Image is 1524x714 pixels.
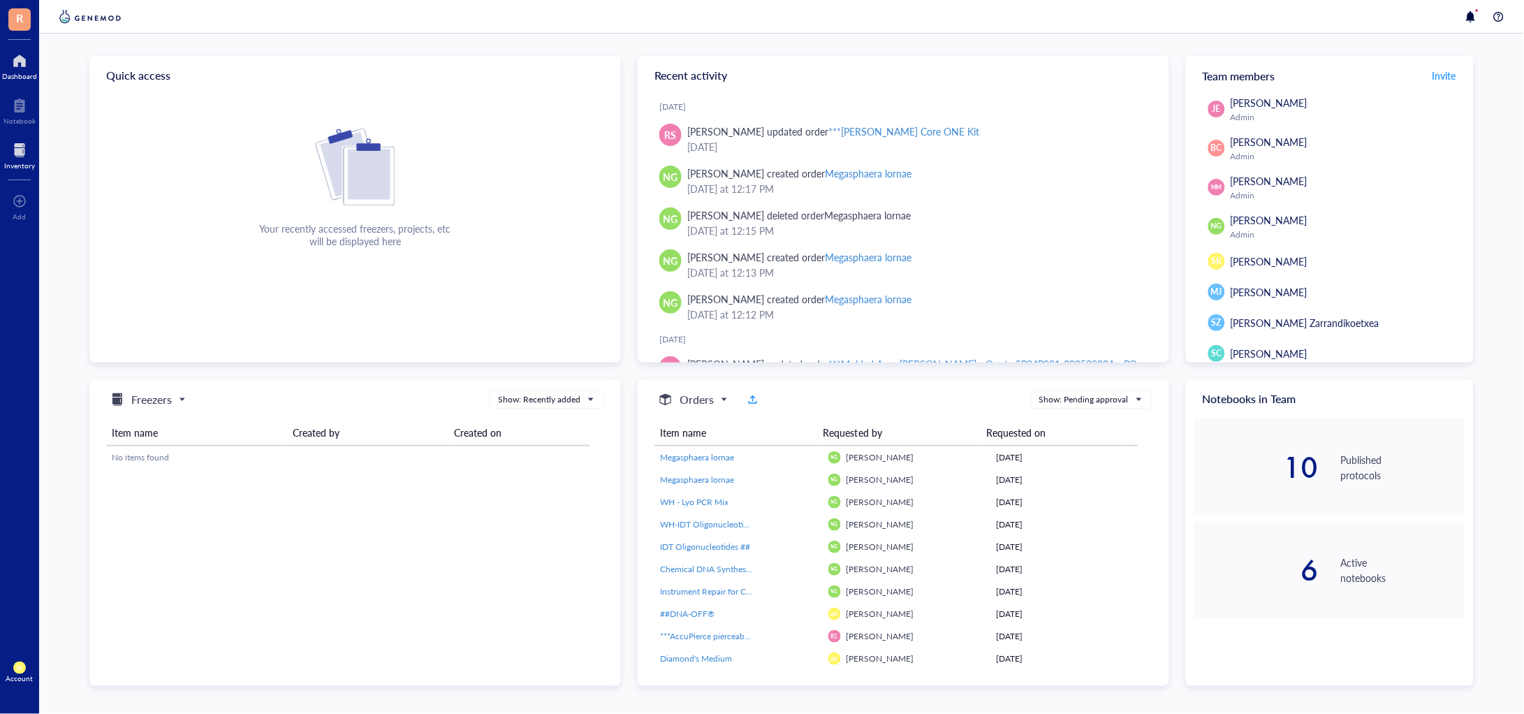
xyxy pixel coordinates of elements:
div: Add [13,212,27,221]
div: Your recently accessed freezers, projects, etc will be displayed here [259,222,450,247]
div: Dashboard [2,72,37,80]
div: [DATE] [996,608,1132,620]
div: [DATE] [996,474,1132,486]
span: [PERSON_NAME] [1231,285,1307,299]
div: 6 [1194,556,1319,584]
a: Instrument Repair for CFX96 [660,585,817,598]
th: Item name [654,420,818,446]
span: NG [831,522,838,527]
th: Item name [106,420,287,446]
span: [PERSON_NAME] [847,653,914,664]
span: SK [16,664,23,671]
a: ***AccuPierce pierceable foil lidding [660,630,817,643]
a: WH - Lyo PCR Mix [660,496,817,509]
a: WH-IDT Oligonucleotides # [660,518,817,531]
h5: Orders [680,391,714,408]
div: ***[PERSON_NAME] Core ONE Kit [828,124,979,138]
th: Requested by [818,420,981,446]
div: [PERSON_NAME] created order [687,249,911,265]
span: [PERSON_NAME] [1231,254,1307,268]
div: Active notebooks [1341,555,1465,585]
span: NG [1211,221,1222,232]
span: NG [831,500,838,505]
a: Megasphaera lornae [660,474,817,486]
span: IDT Oligonucleotides ## [660,541,750,553]
a: Dashboard [2,50,37,80]
span: MM [1211,183,1222,192]
span: RS [665,127,677,143]
span: [PERSON_NAME] [1231,213,1307,227]
span: [PERSON_NAME] [1231,96,1307,110]
span: [PERSON_NAME] [847,608,914,620]
a: Notebook [3,94,36,125]
a: Invite [1432,64,1457,87]
span: [PERSON_NAME] [1231,347,1307,360]
div: Quick access [89,56,621,95]
span: NG [831,544,838,550]
span: [PERSON_NAME] Zarrandikoetxea [1231,316,1379,330]
div: [DATE] at 12:13 PM [687,265,1147,280]
div: [DATE] [996,585,1132,598]
span: AR [831,655,838,662]
span: BC [1211,142,1222,154]
div: Inventory [4,161,35,170]
h5: Freezers [131,391,172,408]
div: Megasphaera lornae [824,208,911,222]
span: NG [831,455,838,460]
span: SZ [1212,316,1222,329]
div: Megasphaera lornae [825,166,911,180]
div: Notebook [3,117,36,125]
span: [PERSON_NAME] [847,630,914,642]
span: [PERSON_NAME] [847,496,914,508]
div: [DATE] at 12:12 PM [687,307,1147,322]
div: Show: Recently added [498,393,580,406]
span: Instrument Repair for CFX96 [660,585,766,597]
span: [PERSON_NAME] [847,518,914,530]
div: Team members [1186,56,1474,95]
span: NG [664,295,678,310]
span: [PERSON_NAME] [1231,174,1307,188]
span: [PERSON_NAME] [847,585,914,597]
div: Recent activity [638,56,1169,95]
a: NG[PERSON_NAME] created orderMegasphaera lornae[DATE] at 12:17 PM [649,160,1158,202]
span: [PERSON_NAME] [847,451,914,463]
div: Admin [1231,112,1460,123]
div: Megasphaera lornae [825,250,911,264]
span: AR [831,611,838,617]
div: Admin [1231,229,1460,240]
a: Diamond's Medium [660,653,817,665]
span: NG [664,211,678,226]
div: [PERSON_NAME] created order [687,291,911,307]
div: Megasphaera lornae [825,292,911,306]
span: SK [1212,255,1222,268]
div: [DATE] [687,139,1147,154]
img: Cf+DiIyRRx+BTSbnYhsZzE9to3+AfuhVxcka4spAAAAAElFTkSuQmCC [316,129,395,205]
span: ***AccuPierce pierceable foil lidding [660,630,792,642]
div: [DATE] [996,630,1132,643]
div: [DATE] [996,451,1132,464]
div: [PERSON_NAME] deleted order [687,207,911,223]
div: Admin [1231,190,1460,201]
div: 10 [1194,453,1319,481]
a: NG[PERSON_NAME] created orderMegasphaera lornae[DATE] at 12:12 PM [649,286,1158,328]
span: NG [831,567,838,572]
div: [DATE] [996,518,1132,531]
div: Show: Pending approval [1039,393,1129,406]
a: Megasphaera lornae [660,451,817,464]
a: Chemical DNA Synthesis Custom Oligonucletide ### [660,563,817,576]
div: Admin [1231,151,1460,162]
a: RS[PERSON_NAME] updated order***[PERSON_NAME] Core ONE Kit[DATE] [649,118,1158,160]
span: ##DNA-OFF® [660,608,715,620]
span: MJ [1211,286,1222,298]
div: [DATE] [996,496,1132,509]
div: No items found [112,451,585,464]
th: Requested on [981,420,1125,446]
a: Inventory [4,139,35,170]
span: Diamond's Medium [660,653,732,664]
a: NG[PERSON_NAME] created orderMegasphaera lornae[DATE] at 12:13 PM [649,244,1158,286]
span: NG [831,477,838,483]
div: Published protocols [1341,452,1465,483]
div: [DATE] [996,653,1132,665]
span: WH - Lyo PCR Mix [660,496,728,508]
span: WH-IDT Oligonucleotides # [660,518,763,530]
